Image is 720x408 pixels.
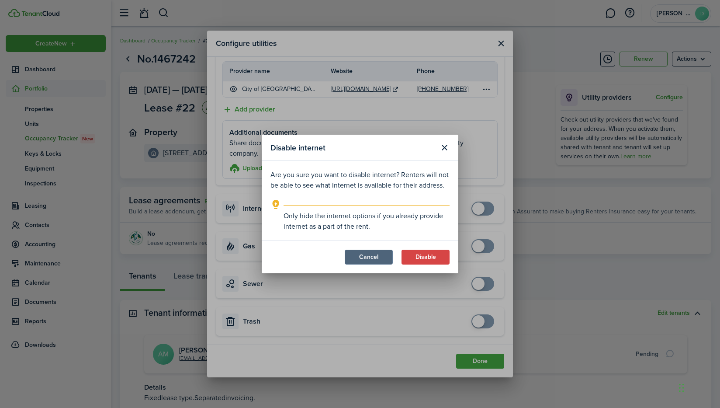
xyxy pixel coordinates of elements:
p: Are you sure you want to disable internet? Renters will not be able to see what internet is avail... [270,170,450,191]
explanation-description: Only hide the internet options if you already provide internet as a part of the rent. [284,211,450,232]
i: outline [270,199,281,210]
modal-title: Disable internet [270,139,435,156]
div: Drag [679,375,684,401]
button: Disable [402,250,450,265]
button: Cancel [345,250,393,265]
iframe: Chat Widget [676,366,720,408]
button: Close modal [437,140,452,155]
